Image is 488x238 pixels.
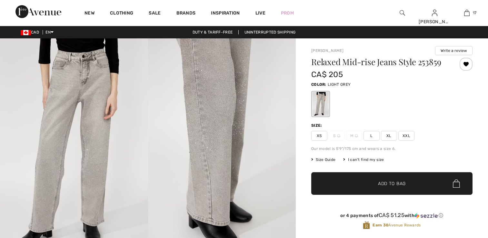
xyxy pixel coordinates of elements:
a: Live [255,10,265,16]
a: Prom [281,10,294,16]
a: Sale [149,10,161,17]
span: Size Guide [311,157,335,163]
a: Brands [176,10,196,17]
span: CA$ 51.25 [379,212,404,218]
img: search the website [400,9,405,17]
div: [PERSON_NAME] [419,18,450,25]
a: Clothing [110,10,133,17]
img: ring-m.svg [355,134,358,137]
img: Sezzle [414,213,438,219]
a: [PERSON_NAME] [311,48,344,53]
div: LIGHT GREY [312,92,329,116]
span: Add to Bag [378,180,406,187]
span: Inspiration [211,10,240,17]
button: Write a review [435,46,473,55]
span: CAD [21,30,42,35]
span: M [346,131,362,141]
img: Avenue Rewards [363,221,370,230]
div: I can't find my size [343,157,384,163]
iframe: Opens a widget where you can find more information [447,190,482,206]
img: ring-m.svg [337,134,340,137]
div: or 4 payments ofCA$ 51.25withSezzle Click to learn more about Sezzle [311,212,473,221]
a: 17 [451,9,483,17]
strong: Earn 30 [373,223,388,227]
span: S [329,131,345,141]
div: or 4 payments of with [311,212,473,219]
span: Avenue Rewards [373,222,421,228]
span: XXL [398,131,414,141]
span: CA$ 205 [311,70,343,79]
span: EN [45,30,54,35]
span: 17 [473,10,477,16]
span: XS [311,131,327,141]
h1: Relaxed Mid-rise Jeans Style 253859 [311,58,446,66]
span: Color: [311,82,326,87]
span: XL [381,131,397,141]
img: 1ère Avenue [15,5,61,18]
span: LIGHT GREY [328,82,351,87]
span: L [364,131,380,141]
a: Sign In [432,10,437,16]
div: Our model is 5'9"/175 cm and wears a size 6. [311,146,473,152]
img: Bag.svg [453,179,460,188]
img: Canadian Dollar [21,30,31,35]
div: Size: [311,123,324,128]
img: My Info [432,9,437,17]
a: New [85,10,95,17]
img: My Bag [464,9,470,17]
button: Add to Bag [311,172,473,195]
